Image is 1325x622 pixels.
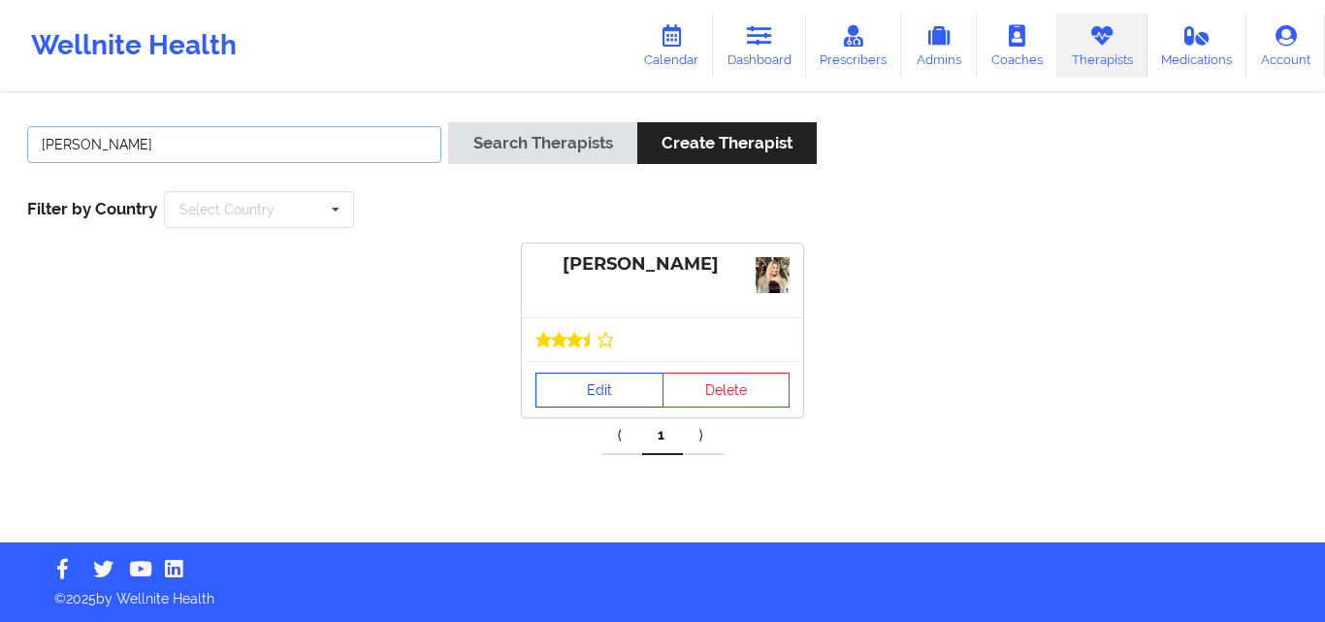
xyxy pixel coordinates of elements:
p: © 2025 by Wellnite Health [41,575,1284,608]
button: Delete [662,373,791,408]
input: Search Keywords [27,126,441,163]
a: Dashboard [713,14,806,78]
a: Edit [535,373,663,408]
a: Prescribers [806,14,902,78]
button: Search Therapists [448,122,636,164]
a: Next item [683,416,724,455]
a: Admins [901,14,977,78]
a: Medications [1147,14,1247,78]
a: Previous item [601,416,642,455]
span: Filter by Country [27,199,157,218]
a: 1 [642,416,683,455]
img: 0e9211cc-902f-4283-8e2a-c07d98dc413dIMG_4032.jpeg [756,257,790,294]
a: Account [1246,14,1325,78]
div: Select Country [179,203,275,216]
a: Calendar [630,14,713,78]
div: [PERSON_NAME] [535,253,790,276]
button: Create Therapist [637,122,817,164]
a: Coaches [977,14,1057,78]
div: Pagination Navigation [601,416,724,455]
a: Therapists [1057,14,1147,78]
